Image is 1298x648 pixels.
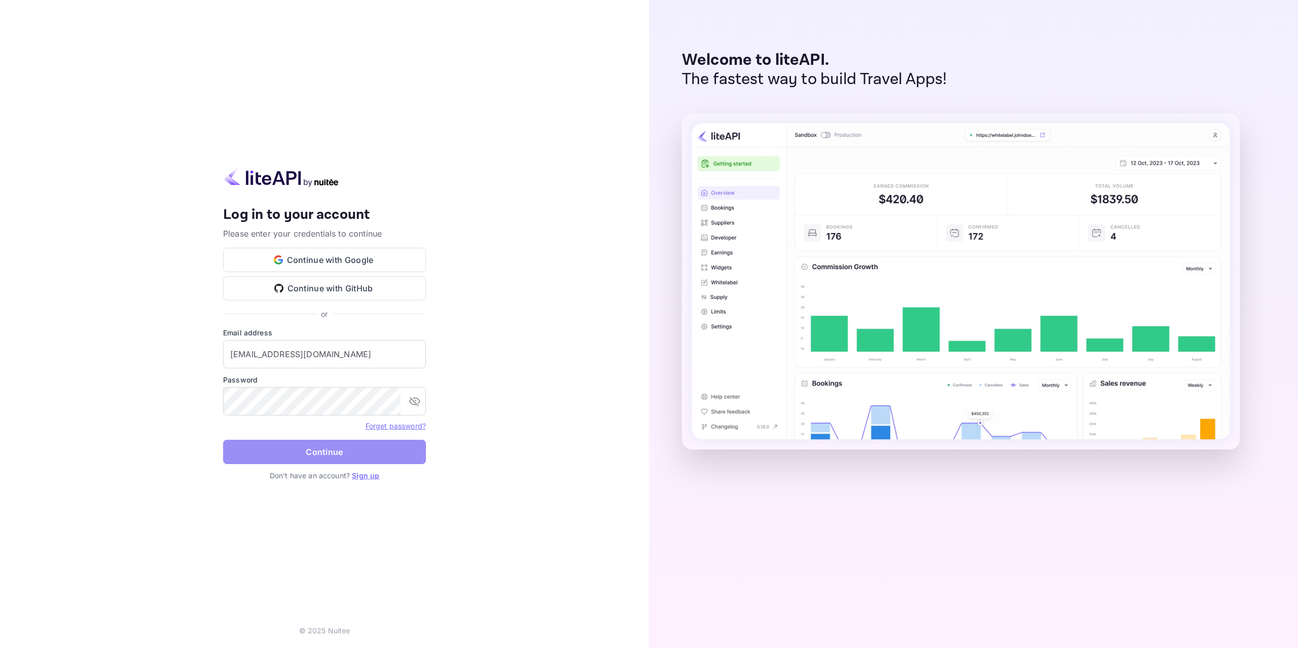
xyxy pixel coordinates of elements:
[223,340,426,368] input: Enter your email address
[223,227,426,240] p: Please enter your credentials to continue
[682,70,947,89] p: The fastest way to build Travel Apps!
[366,422,426,430] a: Forget password?
[682,114,1240,449] img: liteAPI Dashboard Preview
[682,51,947,70] p: Welcome to liteAPI.
[223,374,426,385] label: Password
[352,471,379,480] a: Sign up
[223,206,426,224] h4: Log in to your account
[366,421,426,431] a: Forget password?
[223,470,426,481] p: Don't have an account?
[223,248,426,272] button: Continue with Google
[223,167,340,187] img: liteapi
[321,309,328,319] p: or
[223,276,426,300] button: Continue with GitHub
[223,327,426,338] label: Email address
[405,391,425,411] button: toggle password visibility
[223,440,426,464] button: Continue
[299,625,350,636] p: © 2025 Nuitee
